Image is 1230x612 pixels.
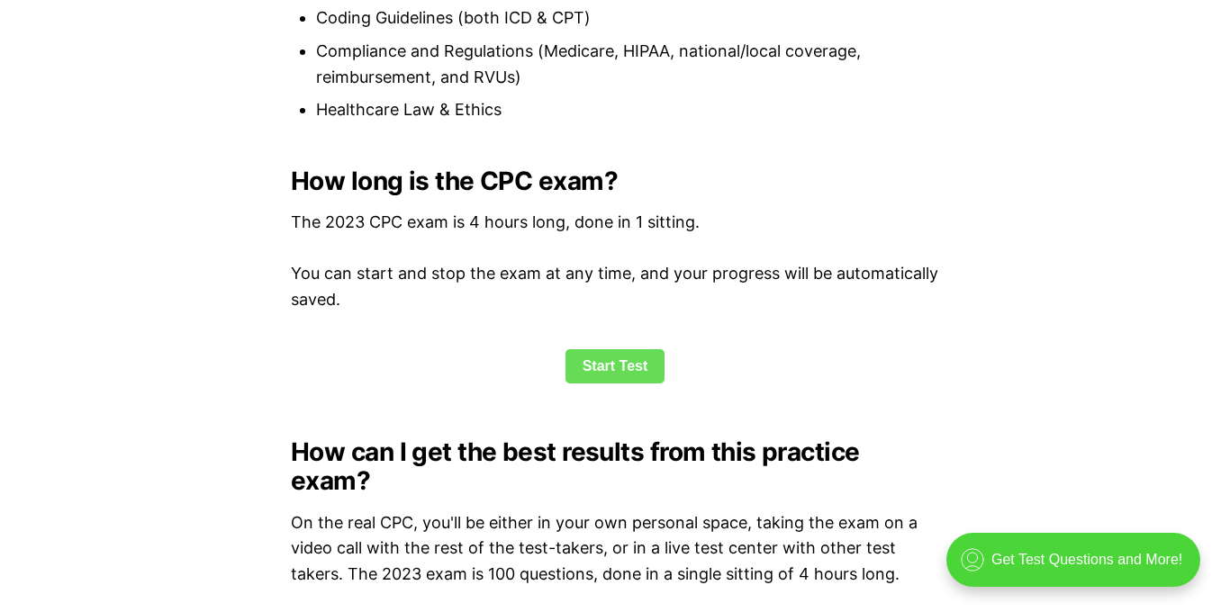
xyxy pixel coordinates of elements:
[316,5,939,31] li: Coding Guidelines (both ICD & CPT)
[931,524,1230,612] iframe: portal-trigger
[291,437,939,495] h2: How can I get the best results from this practice exam?
[291,261,939,313] p: You can start and stop the exam at any time, and your progress will be automatically saved.
[291,210,939,236] p: The 2023 CPC exam is 4 hours long, done in 1 sitting.
[291,510,939,588] p: On the real CPC, you'll be either in your own personal space, taking the exam on a video call wit...
[565,349,665,383] a: Start Test
[291,166,939,195] h2: How long is the CPC exam?
[316,39,939,91] li: Compliance and Regulations (Medicare, HIPAA, national/local coverage, reimbursement, and RVUs)
[316,97,939,123] li: Healthcare Law & Ethics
